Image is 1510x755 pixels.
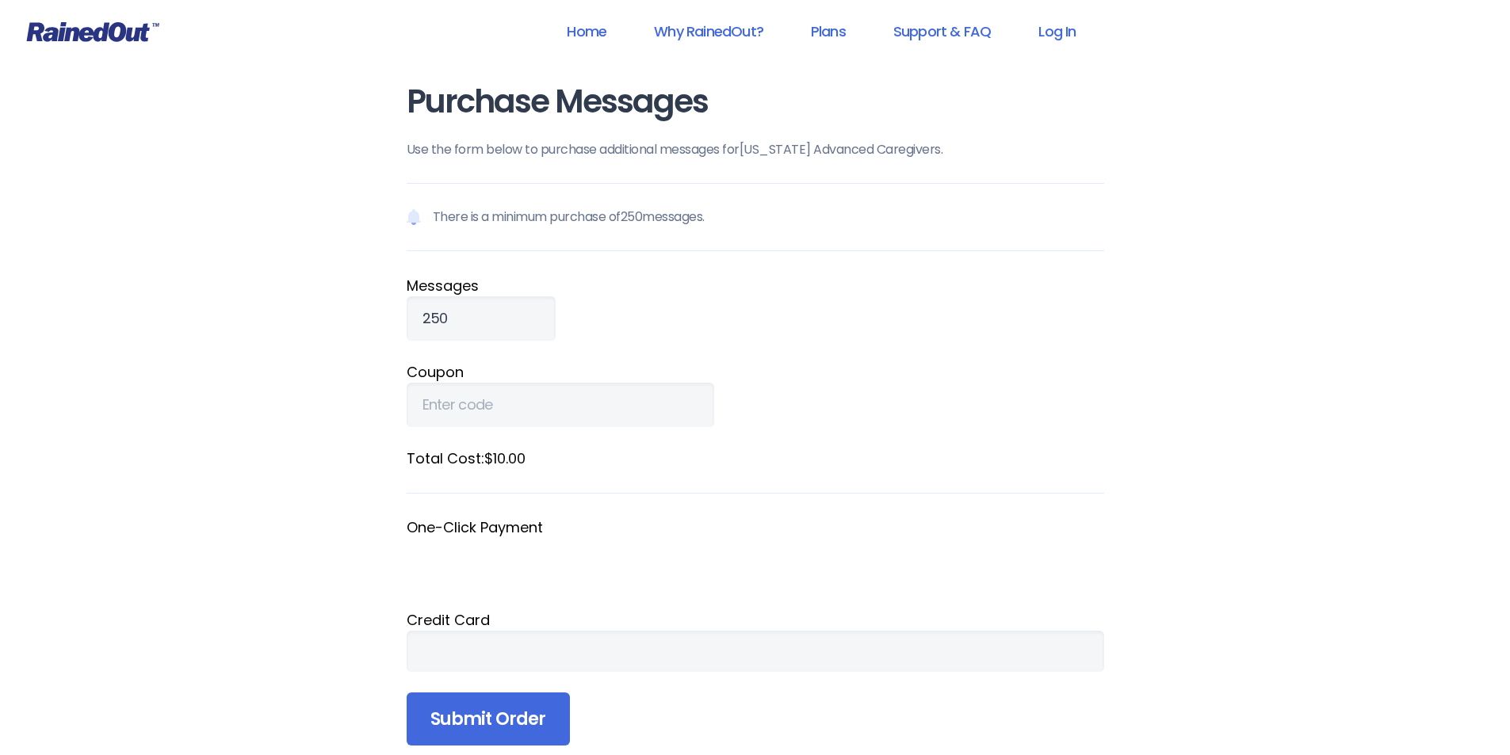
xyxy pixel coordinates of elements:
[873,13,1011,49] a: Support & FAQ
[633,13,784,49] a: Why RainedOut?
[546,13,627,49] a: Home
[407,448,1104,469] label: Total Cost: $10.00
[407,361,1104,383] label: Coupon
[1018,13,1096,49] a: Log In
[407,183,1104,251] p: There is a minimum purchase of 250 messages.
[407,275,1104,296] label: Message s
[407,383,714,427] input: Enter code
[407,609,1104,631] div: Credit Card
[407,84,1104,120] h1: Purchase Messages
[422,643,1088,660] iframe: Secure card payment input frame
[407,692,570,746] input: Submit Order
[407,296,556,341] input: Qty
[407,208,421,227] img: Notification icon
[407,538,1104,589] iframe: Secure payment button frame
[790,13,866,49] a: Plans
[407,140,1104,159] p: Use the form below to purchase additional messages for [US_STATE] Advanced Caregivers .
[407,517,1104,589] fieldset: One-Click Payment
